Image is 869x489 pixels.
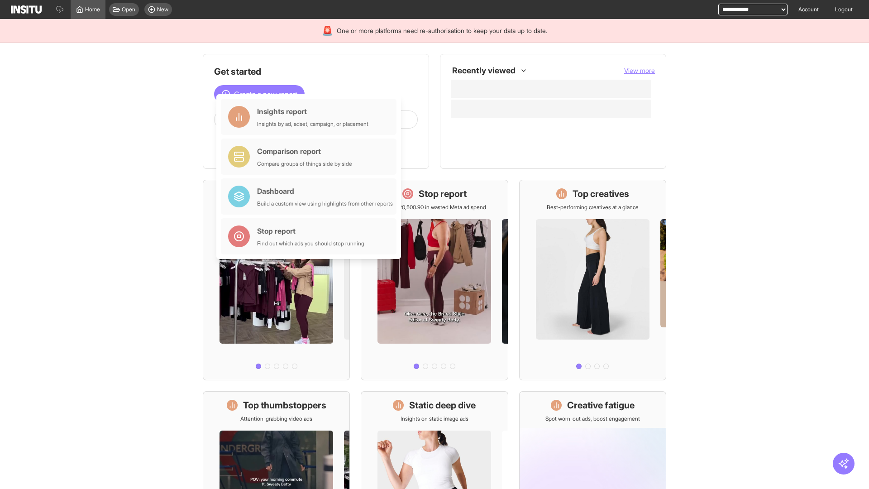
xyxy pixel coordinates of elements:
[573,187,629,200] h1: Top creatives
[11,5,42,14] img: Logo
[234,89,297,100] span: Create a new report
[243,399,326,412] h1: Top thumbstoppers
[214,65,418,78] h1: Get started
[214,85,305,103] button: Create a new report
[257,186,393,197] div: Dashboard
[337,26,547,35] span: One or more platforms need re-authorisation to keep your data up to date.
[322,24,333,37] div: 🚨
[257,120,368,128] div: Insights by ad, adset, campaign, or placement
[401,415,468,422] p: Insights on static image ads
[257,200,393,207] div: Build a custom view using highlights from other reports
[257,240,364,247] div: Find out which ads you should stop running
[547,204,639,211] p: Best-performing creatives at a glance
[203,180,350,380] a: What's live nowSee all active ads instantly
[85,6,100,13] span: Home
[157,6,168,13] span: New
[257,146,352,157] div: Comparison report
[624,67,655,74] span: View more
[257,106,368,117] div: Insights report
[240,415,312,422] p: Attention-grabbing video ads
[519,180,666,380] a: Top creativesBest-performing creatives at a glance
[122,6,135,13] span: Open
[257,160,352,168] div: Compare groups of things side by side
[361,180,508,380] a: Stop reportSave £20,500.90 in wasted Meta ad spend
[419,187,467,200] h1: Stop report
[257,225,364,236] div: Stop report
[624,66,655,75] button: View more
[409,399,476,412] h1: Static deep dive
[382,204,486,211] p: Save £20,500.90 in wasted Meta ad spend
